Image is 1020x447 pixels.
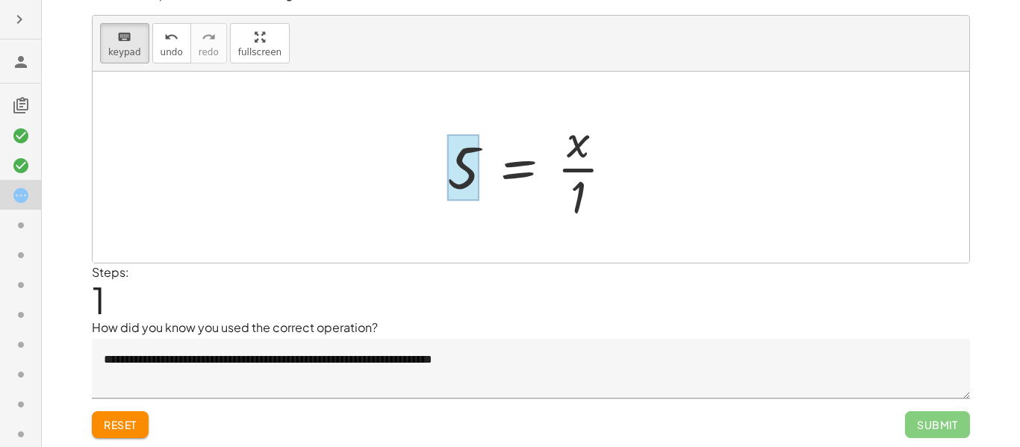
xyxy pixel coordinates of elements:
[108,47,141,57] span: keypad
[202,28,216,46] i: redo
[12,306,30,324] i: Task not started.
[238,47,282,57] span: fullscreen
[92,277,105,322] span: 1
[92,264,129,280] label: Steps:
[12,366,30,384] i: Task not started.
[12,396,30,413] i: Task not started.
[92,411,149,438] button: Reset
[12,276,30,294] i: Task not started.
[12,157,30,175] i: Task finished and correct.
[152,23,191,63] button: undoundo
[104,418,137,431] span: Reset
[190,23,227,63] button: redoredo
[199,47,219,57] span: redo
[92,319,970,337] p: How did you know you used the correct operation?
[117,28,131,46] i: keyboard
[161,47,183,57] span: undo
[12,216,30,234] i: Task not started.
[12,246,30,264] i: Task not started.
[12,425,30,443] i: Task not started.
[164,28,178,46] i: undo
[12,336,30,354] i: Task not started.
[100,23,149,63] button: keyboardkeypad
[230,23,290,63] button: fullscreen
[12,127,30,145] i: Task finished and correct.
[12,53,30,71] i: Vishwak Reddy Kamireddy
[12,187,30,204] i: Task started.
